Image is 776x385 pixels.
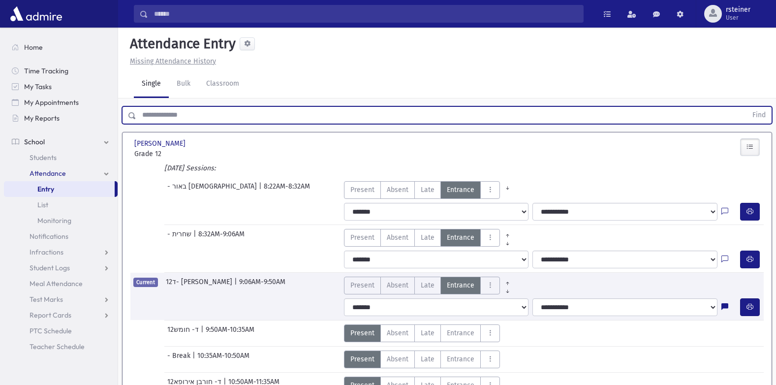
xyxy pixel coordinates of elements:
a: Monitoring [4,213,118,228]
a: Student Logs [4,260,118,276]
span: Present [350,328,374,338]
span: Test Marks [30,295,63,304]
span: Absent [387,328,408,338]
div: AttTypes [344,229,515,247]
span: User [726,14,750,22]
span: - Break [167,351,192,368]
u: Missing Attendance History [130,57,216,65]
span: Entrance [447,280,474,290]
span: Absent [387,280,408,290]
span: 10:35AM-10:50AM [197,351,249,368]
span: Meal Attendance [30,279,83,288]
span: Late [421,328,435,338]
span: | [234,277,239,294]
span: Home [24,43,43,52]
span: Report Cards [30,311,71,320]
span: Present [350,185,374,195]
span: Absent [387,232,408,243]
span: List [37,200,48,209]
span: My Tasks [24,82,52,91]
span: 8:22AM-8:32AM [264,181,310,199]
a: Test Marks [4,291,118,307]
span: 8:32AM-9:06AM [198,229,245,247]
a: My Reports [4,110,118,126]
span: Late [421,280,435,290]
a: Entry [4,181,115,197]
span: [PERSON_NAME] [134,138,187,149]
h5: Attendance Entry [126,35,236,52]
div: AttTypes [344,277,515,294]
span: Grade 12 [134,149,230,159]
a: Time Tracking [4,63,118,79]
span: My Reports [24,114,60,123]
span: Entry [37,185,54,193]
span: Entrance [447,354,474,364]
span: Entrance [447,328,474,338]
a: Teacher Schedule [4,339,118,354]
div: AttTypes [344,324,500,342]
span: | [259,181,264,199]
a: Students [4,150,118,165]
div: AttTypes [344,181,515,199]
a: PTC Schedule [4,323,118,339]
span: 9:06AM-9:50AM [239,277,285,294]
a: Report Cards [4,307,118,323]
a: Attendance [4,165,118,181]
span: Late [421,354,435,364]
span: Present [350,232,374,243]
span: - באור [DEMOGRAPHIC_DATA] [167,181,259,199]
a: List [4,197,118,213]
span: Present [350,280,374,290]
span: Attendance [30,169,66,178]
span: PTC Schedule [30,326,72,335]
span: Current [133,278,158,287]
span: rsteiner [726,6,750,14]
div: AttTypes [344,351,500,368]
span: 12ד- [PERSON_NAME] [166,277,234,294]
a: Meal Attendance [4,276,118,291]
a: Classroom [198,70,247,98]
span: Entrance [447,185,474,195]
span: 9:50AM-10:35AM [206,324,254,342]
span: Time Tracking [24,66,68,75]
span: Teacher Schedule [30,342,85,351]
a: Single [134,70,169,98]
a: Missing Attendance History [126,57,216,65]
span: Infractions [30,248,63,257]
span: - שחרית [167,229,193,247]
span: Student Logs [30,263,70,272]
span: Absent [387,185,408,195]
a: Notifications [4,228,118,244]
span: Late [421,185,435,195]
a: Home [4,39,118,55]
span: | [201,324,206,342]
a: My Appointments [4,95,118,110]
span: | [193,229,198,247]
a: Bulk [169,70,198,98]
span: Monitoring [37,216,71,225]
span: 12ד- חומש [167,324,201,342]
span: My Appointments [24,98,79,107]
i: [DATE] Sessions: [164,164,216,172]
span: | [192,351,197,368]
button: Find [746,107,772,124]
span: Present [350,354,374,364]
span: Notifications [30,232,68,241]
span: Entrance [447,232,474,243]
span: Late [421,232,435,243]
span: School [24,137,45,146]
img: AdmirePro [8,4,64,24]
input: Search [148,5,583,23]
span: Students [30,153,57,162]
span: Absent [387,354,408,364]
a: School [4,134,118,150]
a: My Tasks [4,79,118,95]
a: Infractions [4,244,118,260]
